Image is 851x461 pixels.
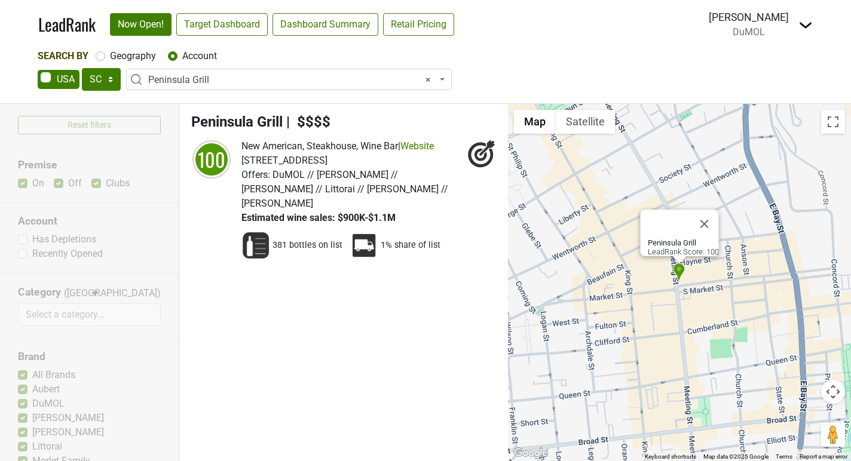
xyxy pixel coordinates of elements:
a: Now Open! [110,13,172,36]
img: Percent Distributor Share [350,231,378,260]
a: Report a map error [800,453,847,460]
button: Keyboard shortcuts [645,453,696,461]
div: [PERSON_NAME] [709,10,789,25]
span: [STREET_ADDRESS] [241,155,327,166]
button: Map camera controls [821,380,845,404]
button: Drag Pegman onto the map to open Street View [821,423,845,447]
label: Geography [110,49,156,63]
b: Peninsula Grill [648,238,696,247]
span: Search By [38,50,88,62]
img: Google [511,445,550,461]
span: Estimated wine sales: $900K-$1.1M [241,212,396,223]
span: Remove all items [425,73,431,87]
a: Retail Pricing [383,13,454,36]
span: | $$$$ [286,113,330,130]
button: Show street map [514,110,556,134]
button: Close [690,210,719,238]
a: Dashboard Summary [273,13,378,36]
img: Wine List [241,231,270,260]
span: Offers: [241,169,270,180]
label: Account [182,49,217,63]
div: | [241,139,461,153]
span: Peninsula Grill [148,73,437,87]
a: LeadRank [38,12,96,37]
a: Website [400,140,434,152]
span: Peninsula Grill [191,113,283,130]
div: 100 [194,142,229,177]
button: Show satellite imagery [556,110,615,134]
div: LeadRank Score: 100 [648,238,719,256]
a: Terms (opens in new tab) [776,453,792,460]
a: Target Dashboard [176,13,268,36]
span: 381 bottles on list [273,239,342,251]
a: Open this area in Google Maps (opens a new window) [511,445,550,461]
span: Peninsula Grill [126,69,452,90]
span: 1% share of list [381,239,440,251]
span: DuMOL [733,26,765,38]
span: Map data ©2025 Google [703,453,769,460]
img: Dropdown Menu [798,18,813,32]
button: Toggle fullscreen view [821,110,845,134]
div: Peninsula Grill [673,263,685,282]
span: New American, Steakhouse, Wine Bar [241,140,398,152]
span: DuMOL // [PERSON_NAME] // [PERSON_NAME] // Littorai // [PERSON_NAME] // [PERSON_NAME] [241,169,448,209]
